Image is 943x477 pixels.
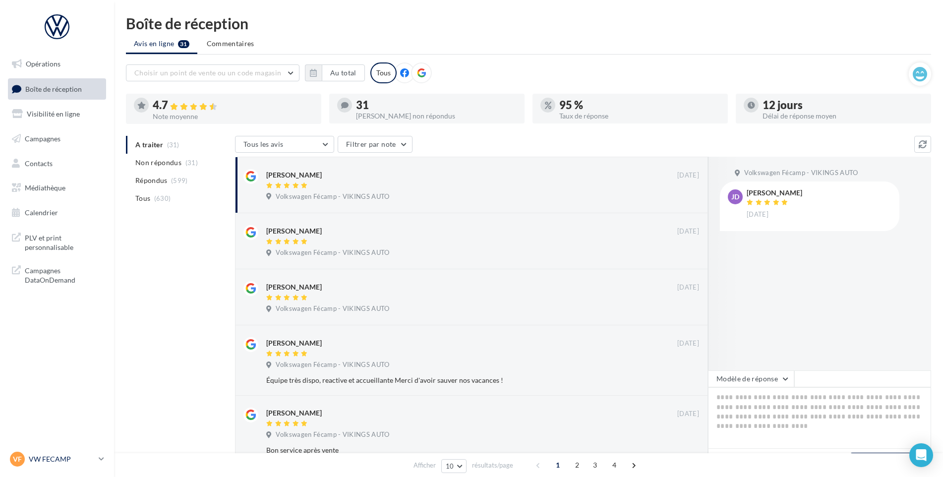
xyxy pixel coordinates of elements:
p: VW FECAMP [29,454,95,464]
span: 2 [569,457,585,473]
span: Volkswagen Fécamp - VIKINGS AUTO [276,192,389,201]
span: Tous les avis [243,140,284,148]
span: Volkswagen Fécamp - VIKINGS AUTO [744,169,858,178]
a: Contacts [6,153,108,174]
span: [DATE] [677,283,699,292]
button: Ignorer [667,303,700,317]
button: Filtrer par note [338,136,413,153]
span: Campagnes [25,134,60,143]
span: Contacts [25,159,53,167]
button: Ignorer [667,247,700,261]
span: Campagnes DataOnDemand [25,264,102,285]
div: [PERSON_NAME] [266,408,322,418]
a: Médiathèque [6,178,108,198]
div: Note moyenne [153,113,313,120]
button: Au total [322,64,365,81]
a: Calendrier [6,202,108,223]
a: Boîte de réception [6,78,108,100]
div: [PERSON_NAME] [266,282,322,292]
button: Tous les avis [235,136,334,153]
span: Tous [135,193,150,203]
div: Équipe très dispo, reactive et accueillante Merci d'avoir sauver nos vacances ! [266,375,635,385]
button: 10 [441,459,467,473]
div: 95 % [559,100,720,111]
span: (31) [185,159,198,167]
a: Campagnes [6,128,108,149]
span: Calendrier [25,208,58,217]
span: VF [13,454,22,464]
button: Au total [305,64,365,81]
div: Délai de réponse moyen [763,113,923,119]
span: 1 [550,457,566,473]
span: Volkswagen Fécamp - VIKINGS AUTO [276,360,389,369]
div: [PERSON_NAME] [266,338,322,348]
span: 3 [587,457,603,473]
span: 4 [606,457,622,473]
span: PLV et print personnalisable [25,231,102,252]
span: Commentaires [207,39,254,48]
span: 10 [446,462,454,470]
div: 12 jours [763,100,923,111]
span: Médiathèque [25,183,65,192]
div: [PERSON_NAME] [266,170,322,180]
span: Répondus [135,176,168,185]
span: [DATE] [677,339,699,348]
span: (630) [154,194,171,202]
div: Tous [370,62,397,83]
div: Taux de réponse [559,113,720,119]
span: Non répondus [135,158,181,168]
div: Boîte de réception [126,16,931,31]
button: Ignorer [666,373,699,387]
div: [PERSON_NAME] non répondus [356,113,517,119]
button: Choisir un point de vente ou un code magasin [126,64,299,81]
div: [PERSON_NAME] [747,189,802,196]
span: résultats/page [472,461,513,470]
span: [DATE] [747,210,768,219]
span: Volkswagen Fécamp - VIKINGS AUTO [276,430,389,439]
span: [DATE] [677,227,699,236]
div: 4.7 [153,100,313,111]
span: Afficher [413,461,436,470]
a: VF VW FECAMP [8,450,106,469]
span: Volkswagen Fécamp - VIKINGS AUTO [276,248,389,257]
a: Opérations [6,54,108,74]
span: [DATE] [677,410,699,418]
span: Opérations [26,60,60,68]
span: Visibilité en ligne [27,110,80,118]
span: Volkswagen Fécamp - VIKINGS AUTO [276,304,389,313]
button: Ignorer [667,191,700,205]
span: [DATE] [677,171,699,180]
span: JD [731,192,739,202]
span: Choisir un point de vente ou un code magasin [134,68,281,77]
div: Bon service après vente [266,445,635,455]
div: 31 [356,100,517,111]
span: (599) [171,177,188,184]
a: PLV et print personnalisable [6,227,108,256]
span: Boîte de réception [25,84,82,93]
button: Modèle de réponse [708,370,794,387]
button: Ignorer [666,443,699,457]
a: Campagnes DataOnDemand [6,260,108,289]
div: Open Intercom Messenger [909,443,933,467]
div: [PERSON_NAME] [266,226,322,236]
a: Visibilité en ligne [6,104,108,124]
